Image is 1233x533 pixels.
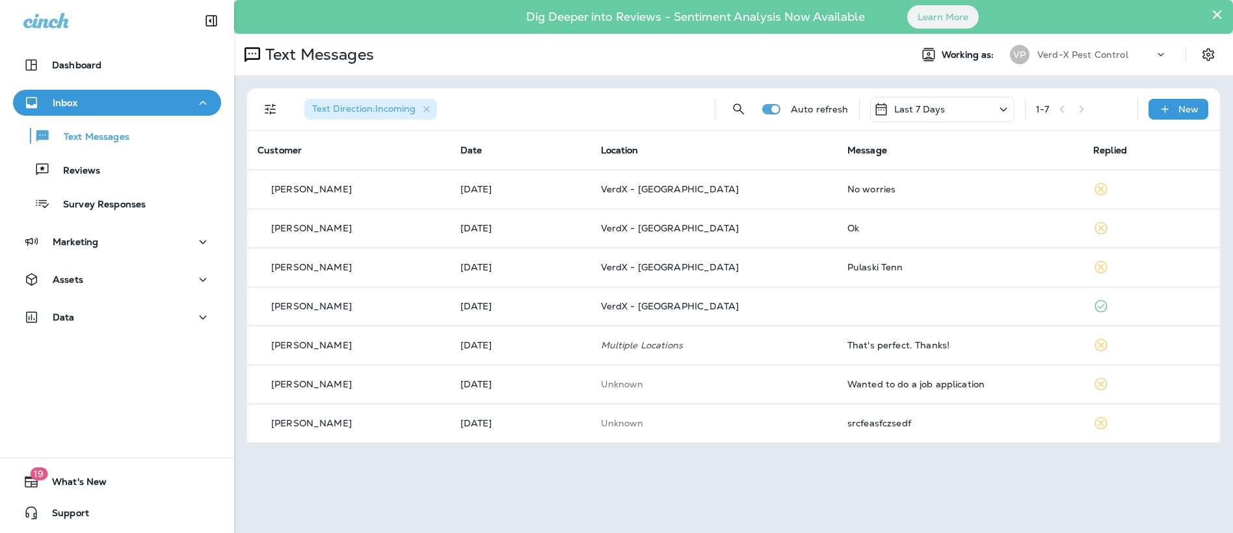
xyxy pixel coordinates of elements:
[271,301,352,311] p: [PERSON_NAME]
[894,104,946,114] p: Last 7 Days
[53,274,83,285] p: Assets
[1197,43,1220,66] button: Settings
[601,379,827,389] p: This customer does not have a last location and the phone number they messaged is not assigned to...
[791,104,849,114] p: Auto refresh
[601,183,739,195] span: VerdX - [GEOGRAPHIC_DATA]
[460,144,483,156] span: Date
[601,144,639,156] span: Location
[50,199,146,211] p: Survey Responses
[847,262,1072,272] div: Pulaski Tenn
[312,103,416,114] span: Text Direction : Incoming
[488,15,903,19] p: Dig Deeper into Reviews - Sentiment Analysis Now Available
[460,223,580,233] p: Sep 26, 2025 06:49 PM
[847,379,1072,389] div: Wanted to do a job application
[39,508,89,523] span: Support
[304,99,437,120] div: Text Direction:Incoming
[13,190,221,217] button: Survey Responses
[601,340,827,350] p: Multiple Locations
[51,131,129,144] p: Text Messages
[13,90,221,116] button: Inbox
[1178,104,1199,114] p: New
[847,418,1072,428] div: srcfeasfczsedf
[847,223,1072,233] div: Ok
[193,8,230,34] button: Collapse Sidebar
[260,45,374,64] p: Text Messages
[460,418,580,428] p: Sep 25, 2025 06:00 AM
[601,261,739,273] span: VerdX - [GEOGRAPHIC_DATA]
[460,379,580,389] p: Sep 25, 2025 08:52 AM
[13,266,221,292] button: Assets
[53,97,77,108] p: Inbox
[601,418,827,428] p: This customer does not have a last location and the phone number they messaged is not assigned to...
[907,5,979,29] button: Learn More
[460,301,580,311] p: Sep 25, 2025 11:54 AM
[30,467,47,480] span: 19
[271,184,352,194] p: [PERSON_NAME]
[726,96,752,122] button: Search Messages
[13,500,221,526] button: Support
[1010,45,1029,64] div: VP
[601,222,739,234] span: VerdX - [GEOGRAPHIC_DATA]
[601,300,739,312] span: VerdX - [GEOGRAPHIC_DATA]
[460,262,580,272] p: Sep 25, 2025 05:01 PM
[50,165,100,177] p: Reviews
[53,237,98,247] p: Marketing
[847,144,887,156] span: Message
[271,379,352,389] p: [PERSON_NAME]
[271,262,352,272] p: [PERSON_NAME]
[53,312,75,322] p: Data
[258,96,284,122] button: Filters
[13,52,221,78] button: Dashboard
[271,223,352,233] p: [PERSON_NAME]
[39,476,107,492] span: What's New
[460,184,580,194] p: Sep 29, 2025 03:53 PM
[1211,4,1223,25] button: Close
[13,469,221,495] button: 19What's New
[13,304,221,330] button: Data
[847,184,1072,194] div: No worries
[847,340,1072,350] div: That's perfect. Thanks!
[1093,144,1127,156] span: Replied
[460,340,580,350] p: Sep 25, 2025 09:36 AM
[52,60,101,70] p: Dashboard
[258,144,302,156] span: Customer
[13,122,221,149] button: Text Messages
[1036,104,1049,114] div: 1 - 7
[942,49,997,60] span: Working as:
[271,340,352,350] p: [PERSON_NAME]
[271,418,352,428] p: [PERSON_NAME]
[1037,49,1128,60] p: Verd-X Pest Control
[13,156,221,183] button: Reviews
[13,229,221,255] button: Marketing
